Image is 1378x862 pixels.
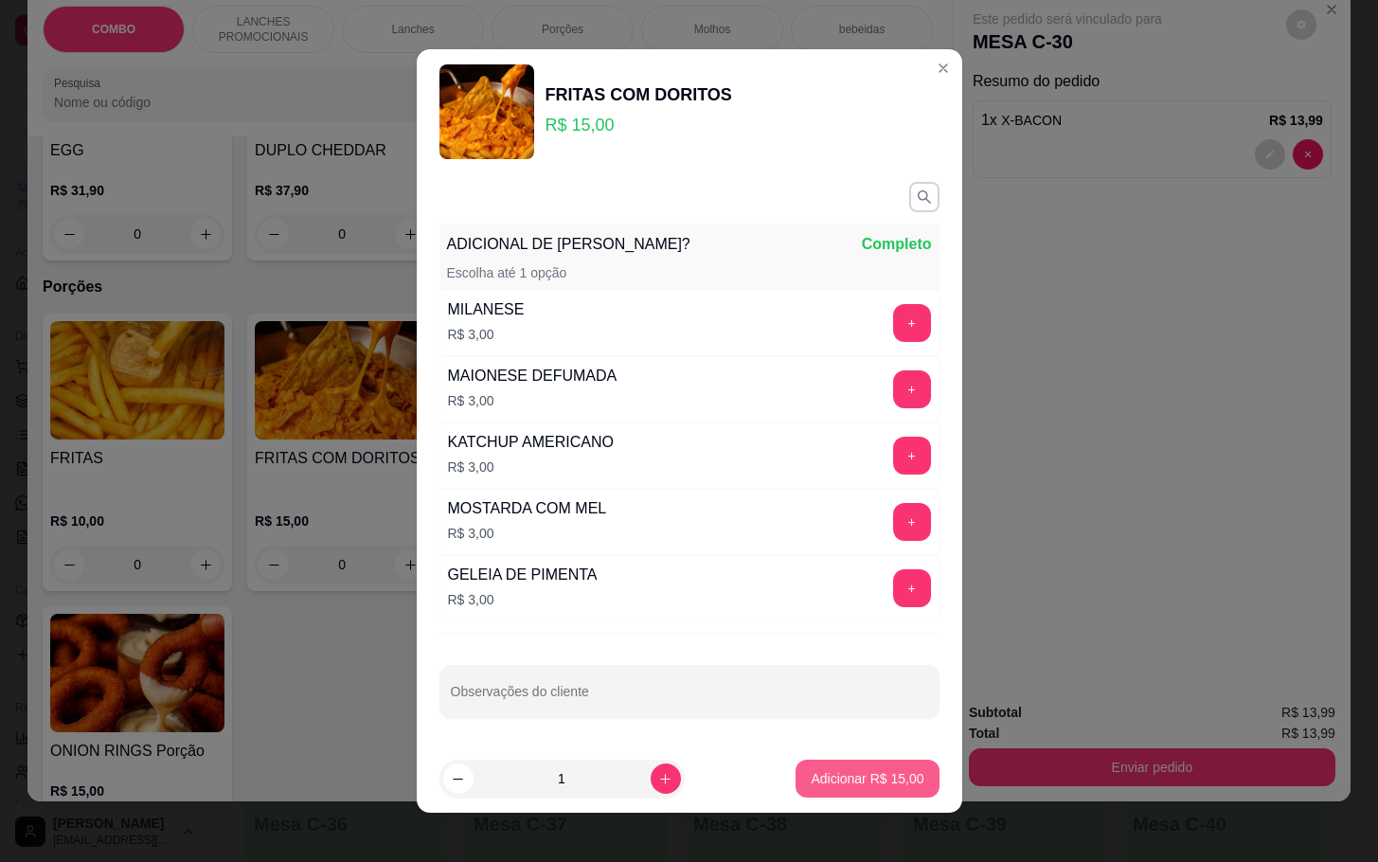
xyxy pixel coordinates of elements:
[893,437,931,475] button: add
[893,569,931,607] button: add
[893,503,931,541] button: add
[448,497,607,520] div: MOSTARDA COM MEL
[893,304,931,342] button: add
[447,233,690,256] p: ADICIONAL DE [PERSON_NAME]?
[796,760,939,798] button: Adicionar R$ 15,00
[448,325,525,344] p: R$ 3,00
[448,458,614,476] p: R$ 3,00
[893,370,931,408] button: add
[448,365,617,387] div: MAIONESE DEFUMADA
[546,112,732,138] p: R$ 15,00
[448,564,598,586] div: GELEIA DE PIMENTA
[448,431,614,454] div: KATCHUP AMERICANO
[443,763,474,794] button: decrease-product-quantity
[928,53,958,83] button: Close
[546,81,732,108] div: FRITAS COM DORITOS
[448,391,617,410] p: R$ 3,00
[439,64,534,159] img: product-image
[448,298,525,321] div: MILANESE
[862,233,932,256] p: Completo
[451,690,928,709] input: Observações do cliente
[811,769,923,788] p: Adicionar R$ 15,00
[448,590,598,609] p: R$ 3,00
[448,524,607,543] p: R$ 3,00
[651,763,681,794] button: increase-product-quantity
[447,263,567,282] p: Escolha até 1 opção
